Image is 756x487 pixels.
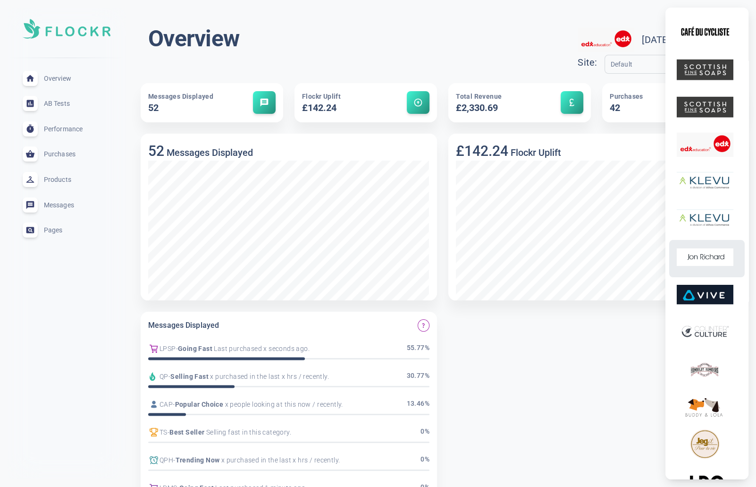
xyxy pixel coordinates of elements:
img: jegit [677,429,733,459]
img: vive [677,280,733,309]
img: cafeducycliste [677,17,733,47]
img: scottishfinesoaps [677,92,733,122]
img: jonrichard [677,242,733,272]
img: counterculturestore [677,317,733,347]
img: scottishfinesoaps [677,55,733,85]
img: shopedx [677,130,733,160]
img: athos [677,167,733,197]
img: athos [677,205,733,234]
img: humboldthumidors [677,355,733,384]
img: buddyandlola [677,392,733,422]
